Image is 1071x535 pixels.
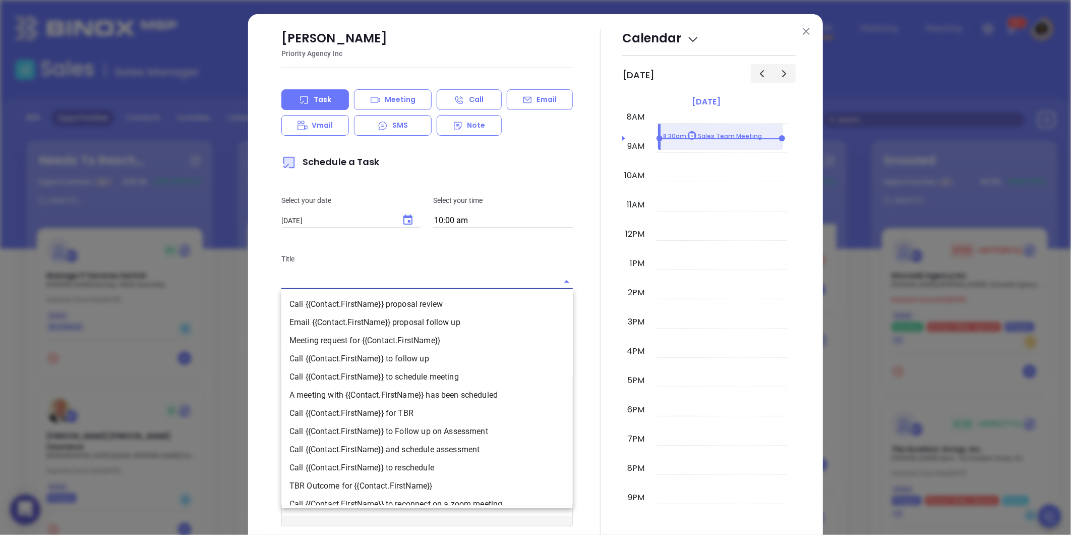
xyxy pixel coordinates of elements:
span: Calendar [622,30,699,46]
div: 12pm [623,228,646,240]
p: 8:30am Sales Team Meeting [663,131,762,142]
span: Schedule a Task [281,155,380,168]
li: Call {{Contact.FirstName}} to schedule meeting [281,368,573,386]
p: Meeting [385,94,416,105]
li: Call {{Contact.FirstName}} to reschedule [281,459,573,477]
li: Email {{Contact.FirstName}} proposal follow up [281,313,573,332]
button: Previous day [751,64,773,83]
div: 10am [622,170,646,182]
li: Call {{Contact.FirstName}} to follow up [281,350,573,368]
p: Priority Agency Inc [281,47,573,60]
button: Next day [773,64,796,83]
li: Call {{Contact.FirstName}} for TBR [281,404,573,422]
button: Close [560,275,574,289]
p: Task [314,94,331,105]
img: close modal [803,28,810,35]
p: SMS [392,120,408,131]
div: 7pm [625,433,646,445]
div: 8am [625,111,646,123]
div: 11am [625,199,646,211]
p: Call [469,94,484,105]
div: 1pm [628,257,646,270]
button: Choose date, selected date is Sep 9, 2025 [396,208,420,232]
p: Title [281,253,573,264]
div: 6pm [625,404,646,416]
div: 8pm [625,462,646,474]
a: [DATE] [690,95,723,109]
li: A meeting with {{Contact.FirstName}} has been scheduled [281,386,573,404]
p: Vmail [312,120,333,131]
li: Call {{Contact.FirstName}} proposal review [281,295,573,313]
div: 9am [625,140,646,152]
div: 3pm [626,316,646,328]
p: Select your date [281,195,421,206]
h2: [DATE] [622,70,654,81]
p: Email [537,94,557,105]
p: Select your time [433,195,573,206]
div: 5pm [625,375,646,387]
li: Call {{Contact.FirstName}} to Follow up on Assessment [281,422,573,441]
div: 4pm [625,345,646,357]
li: Call {{Contact.FirstName}} and schedule assessment [281,441,573,459]
p: [PERSON_NAME] [281,29,573,47]
li: TBR Outcome for {{Contact.FirstName}} [281,477,573,495]
input: MM/DD/YYYY [281,217,392,225]
p: Note [467,120,485,131]
div: 2pm [626,287,646,299]
div: 9pm [626,492,646,504]
li: Meeting request for {{Contact.FirstName}} [281,332,573,350]
li: Call {{Contact.FirstName}} to reconnect on a zoom meeting [281,495,573,513]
